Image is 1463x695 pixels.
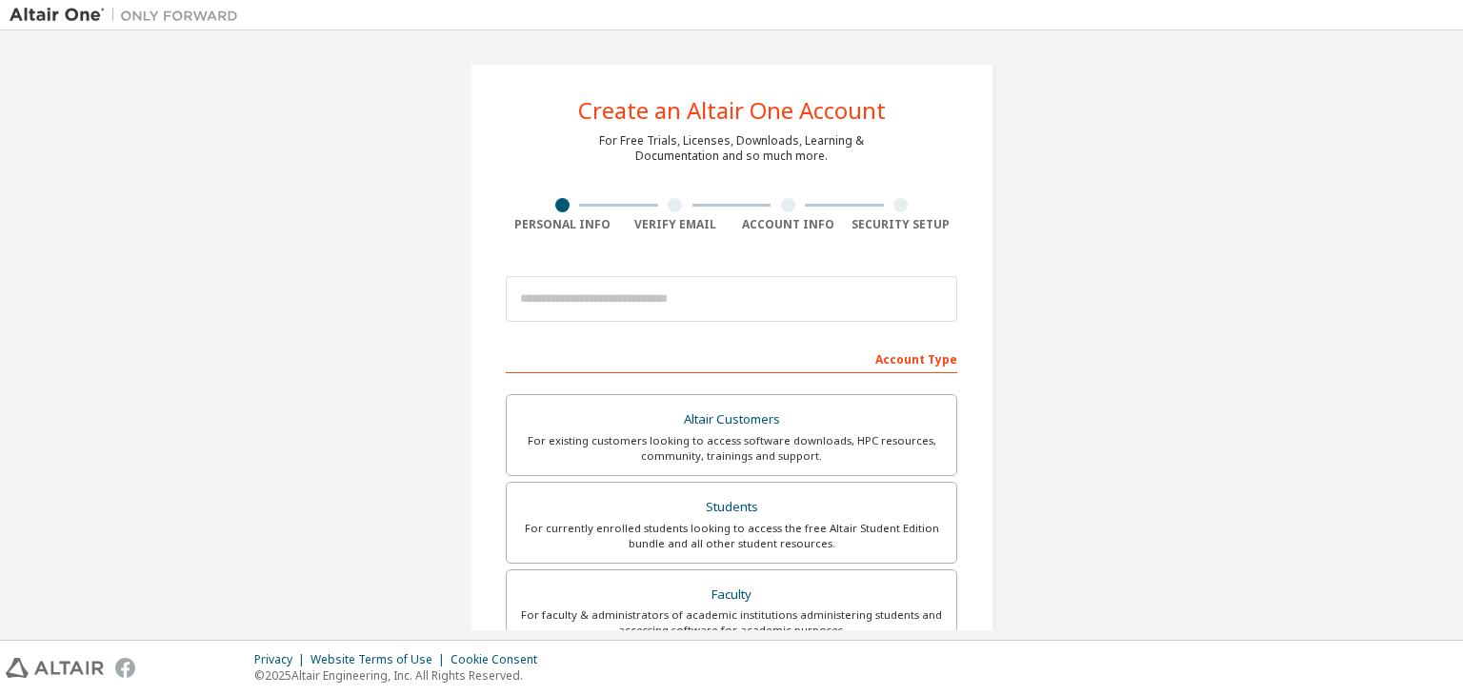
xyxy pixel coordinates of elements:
[518,521,945,551] div: For currently enrolled students looking to access the free Altair Student Edition bundle and all ...
[6,658,104,678] img: altair_logo.svg
[311,652,451,667] div: Website Terms of Use
[619,217,732,232] div: Verify Email
[506,217,619,232] div: Personal Info
[254,652,311,667] div: Privacy
[518,607,945,638] div: For faculty & administrators of academic institutions administering students and accessing softwa...
[254,667,549,684] p: © 2025 Altair Engineering, Inc. All Rights Reserved.
[518,494,945,521] div: Students
[115,658,135,678] img: facebook.svg
[518,433,945,464] div: For existing customers looking to access software downloads, HPC resources, community, trainings ...
[506,343,957,373] div: Account Type
[451,652,549,667] div: Cookie Consent
[518,407,945,433] div: Altair Customers
[845,217,958,232] div: Security Setup
[578,99,886,122] div: Create an Altair One Account
[731,217,845,232] div: Account Info
[10,6,248,25] img: Altair One
[518,582,945,608] div: Faculty
[599,133,864,164] div: For Free Trials, Licenses, Downloads, Learning & Documentation and so much more.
